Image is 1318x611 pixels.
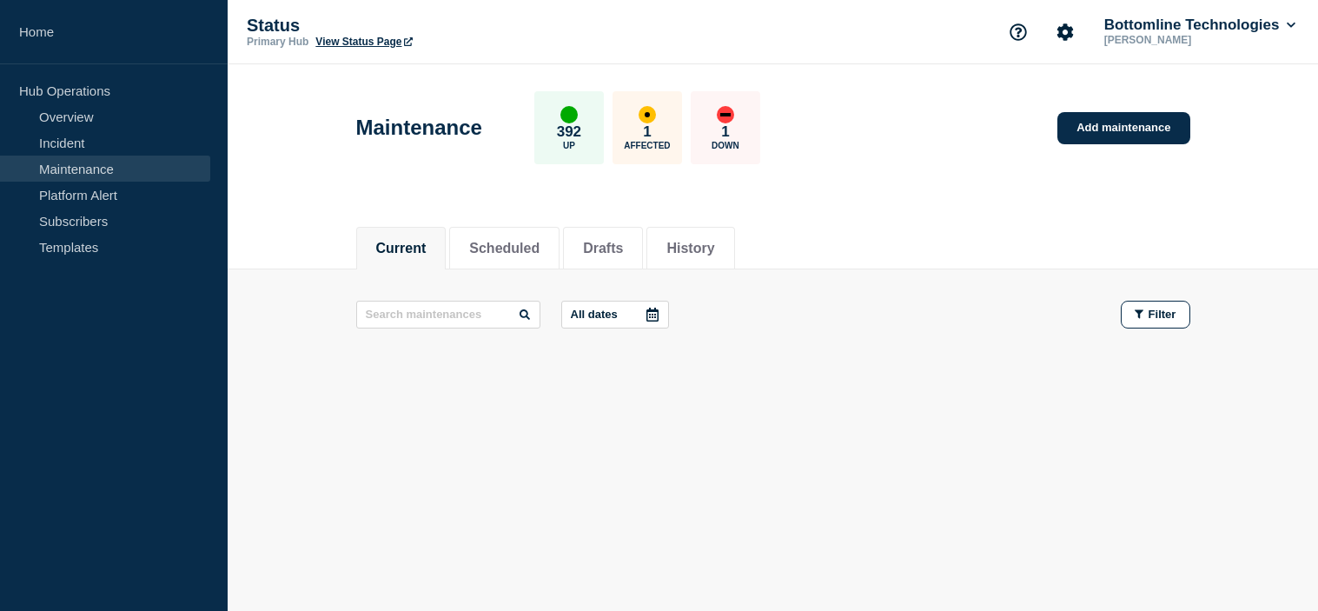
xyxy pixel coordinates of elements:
a: Add maintenance [1057,112,1189,144]
p: Down [712,141,739,150]
button: All dates [561,301,669,329]
p: 392 [557,123,581,141]
div: up [560,106,578,123]
button: Bottomline Technologies [1101,17,1299,34]
p: Primary Hub [247,36,308,48]
h1: Maintenance [356,116,482,140]
div: down [717,106,734,123]
button: Account settings [1047,14,1083,50]
button: Drafts [583,241,623,256]
input: Search maintenances [356,301,540,329]
button: Filter [1121,301,1190,329]
p: 1 [721,123,729,141]
a: View Status Page [315,36,412,48]
p: All dates [571,308,618,321]
p: Affected [624,141,670,150]
p: [PERSON_NAME] [1101,34,1282,46]
button: Support [1000,14,1037,50]
p: Up [563,141,575,150]
button: Scheduled [469,241,540,256]
p: Status [247,16,594,36]
button: History [666,241,714,256]
button: Current [376,241,427,256]
span: Filter [1149,308,1176,321]
p: 1 [643,123,651,141]
div: affected [639,106,656,123]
